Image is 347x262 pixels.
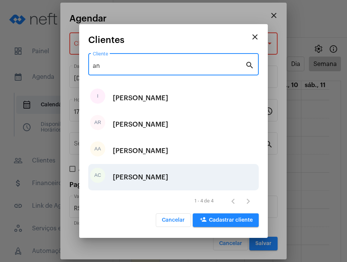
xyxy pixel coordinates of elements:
[113,166,168,188] div: [PERSON_NAME]
[199,216,208,225] mat-icon: person_add
[199,218,253,223] span: Cadastrar cliente
[193,213,259,227] button: Cadastrar cliente
[90,89,105,104] div: I
[113,113,168,136] div: [PERSON_NAME]
[90,115,105,130] div: AR
[113,87,168,109] div: [PERSON_NAME]
[241,193,256,208] button: Próxima página
[195,199,213,204] div: 1 - 4 de 4
[156,213,191,227] button: Cancelar
[88,35,124,45] span: Clientes
[226,193,241,208] button: Página anterior
[113,139,168,162] div: [PERSON_NAME]
[90,141,105,156] div: AA
[90,168,105,183] div: AC
[93,63,245,69] input: Pesquisar cliente
[162,218,185,223] span: Cancelar
[250,32,259,41] mat-icon: close
[245,60,254,69] mat-icon: search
